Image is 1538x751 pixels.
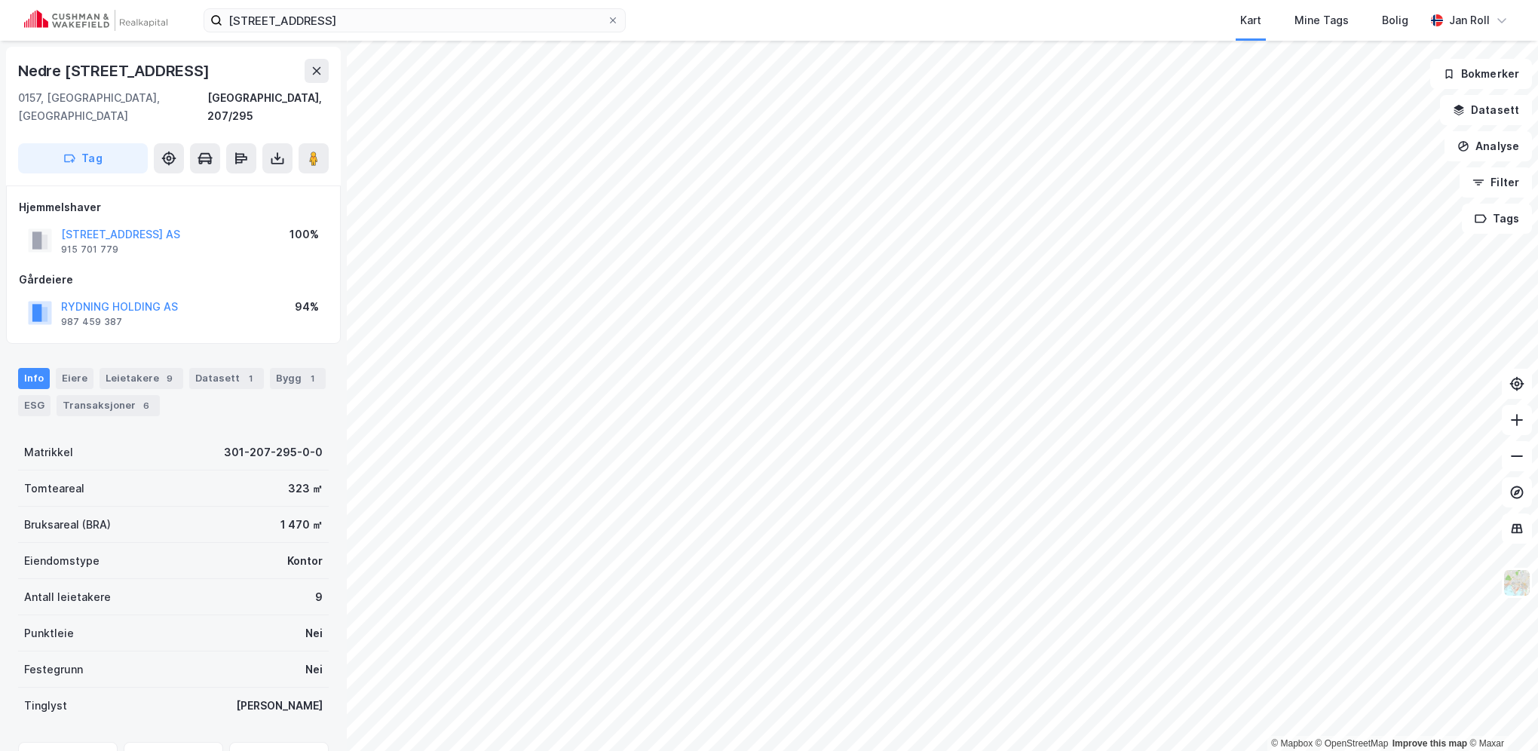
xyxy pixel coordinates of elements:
div: Kontrollprogram for chat [1463,679,1538,751]
div: 323 ㎡ [288,480,323,498]
button: Analyse [1445,131,1532,161]
div: 915 701 779 [61,244,118,256]
button: Bokmerker [1430,59,1532,89]
div: 6 [139,398,154,413]
button: Tags [1462,204,1532,234]
input: Søk på adresse, matrikkel, gårdeiere, leietakere eller personer [222,9,607,32]
div: 9 [315,588,323,606]
div: Eiere [56,368,93,389]
div: Kart [1240,11,1261,29]
div: Info [18,368,50,389]
div: 9 [162,371,177,386]
iframe: Chat Widget [1463,679,1538,751]
div: 100% [290,225,319,244]
div: 1 [305,371,320,386]
div: Matrikkel [24,443,73,461]
button: Filter [1460,167,1532,198]
div: Bygg [270,368,326,389]
a: Improve this map [1392,738,1467,749]
div: Datasett [189,368,264,389]
div: 1 [243,371,258,386]
div: Nei [305,661,323,679]
div: Nei [305,624,323,642]
div: Bolig [1382,11,1408,29]
div: Transaksjoner [57,395,160,416]
div: Tinglyst [24,697,67,715]
div: Bruksareal (BRA) [24,516,111,534]
div: Gårdeiere [19,271,328,289]
div: ESG [18,395,51,416]
div: Nedre [STREET_ADDRESS] [18,59,213,83]
div: 94% [295,298,319,316]
div: [GEOGRAPHIC_DATA], 207/295 [207,89,329,125]
div: 1 470 ㎡ [280,516,323,534]
div: Jan Roll [1449,11,1490,29]
div: [PERSON_NAME] [236,697,323,715]
button: Tag [18,143,148,173]
img: Z [1503,569,1531,597]
div: Festegrunn [24,661,83,679]
div: Leietakere [100,368,183,389]
div: 301-207-295-0-0 [224,443,323,461]
div: Punktleie [24,624,74,642]
div: Antall leietakere [24,588,111,606]
a: Mapbox [1271,738,1313,749]
div: Hjemmelshaver [19,198,328,216]
a: OpenStreetMap [1316,738,1389,749]
div: Mine Tags [1294,11,1349,29]
button: Datasett [1440,95,1532,125]
div: Kontor [287,552,323,570]
div: 987 459 387 [61,316,122,328]
div: Eiendomstype [24,552,100,570]
div: Tomteareal [24,480,84,498]
img: cushman-wakefield-realkapital-logo.202ea83816669bd177139c58696a8fa1.svg [24,10,167,31]
div: 0157, [GEOGRAPHIC_DATA], [GEOGRAPHIC_DATA] [18,89,207,125]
